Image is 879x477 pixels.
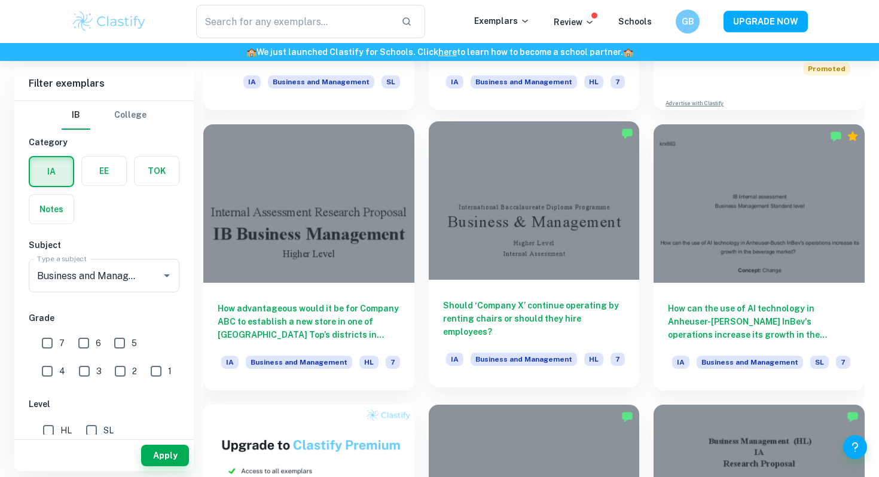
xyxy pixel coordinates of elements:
[203,124,414,390] a: How advantageous would it be for Company ABC to establish a new store in one of [GEOGRAPHIC_DATA]...
[381,75,400,88] span: SL
[697,356,803,369] span: Business and Management
[96,337,101,350] span: 6
[2,45,877,59] h6: We just launched Clastify for Schools. Click to learn how to become a school partner.
[584,75,603,88] span: HL
[196,5,392,38] input: Search for any exemplars...
[654,124,865,390] a: How can the use of AI technology in Anheuser-[PERSON_NAME] InBev's operations increase its growth...
[103,424,114,437] span: SL
[386,356,400,369] span: 7
[168,365,172,378] span: 1
[830,130,842,142] img: Marked
[135,157,179,185] button: TOK
[132,365,137,378] span: 2
[471,353,577,366] span: Business and Management
[29,239,179,252] h6: Subject
[114,101,146,130] button: College
[446,353,463,366] span: IA
[611,353,625,366] span: 7
[141,445,189,466] button: Apply
[618,17,652,26] a: Schools
[37,253,87,264] label: Type a subject
[221,356,239,369] span: IA
[359,356,379,369] span: HL
[29,195,74,224] button: Notes
[59,365,65,378] span: 4
[621,127,633,139] img: Marked
[843,435,867,459] button: Help and Feedback
[443,299,625,338] h6: Should ‘Company X’ continue operating by renting chairs or should they hire employees?
[29,398,179,411] h6: Level
[429,124,640,390] a: Should ‘Company X’ continue operating by renting chairs or should they hire employees?IABusiness ...
[681,15,695,28] h6: GB
[668,302,850,341] h6: How can the use of AI technology in Anheuser-[PERSON_NAME] InBev's operations increase its growth...
[132,337,137,350] span: 5
[96,365,102,378] span: 3
[847,411,859,423] img: Marked
[62,101,146,130] div: Filter type choice
[243,75,261,88] span: IA
[471,75,577,88] span: Business and Management
[30,157,73,186] button: IA
[676,10,700,33] button: GB
[611,75,625,88] span: 7
[847,130,859,142] div: Premium
[71,10,147,33] img: Clastify logo
[474,14,530,27] p: Exemplars
[666,99,724,108] a: Advertise with Clastify
[59,337,65,350] span: 7
[218,302,400,341] h6: How advantageous would it be for Company ABC to establish a new store in one of [GEOGRAPHIC_DATA]...
[554,16,594,29] p: Review
[29,311,179,325] h6: Grade
[446,75,463,88] span: IA
[724,11,808,32] button: UPGRADE NOW
[268,75,374,88] span: Business and Management
[438,47,457,57] a: here
[810,356,829,369] span: SL
[14,67,194,100] h6: Filter exemplars
[60,424,72,437] span: HL
[803,62,850,75] span: Promoted
[584,353,603,366] span: HL
[29,136,179,149] h6: Category
[672,356,689,369] span: IA
[62,101,90,130] button: IB
[836,356,850,369] span: 7
[82,157,126,185] button: EE
[621,411,633,423] img: Marked
[246,47,257,57] span: 🏫
[158,267,175,284] button: Open
[246,356,352,369] span: Business and Management
[623,47,633,57] span: 🏫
